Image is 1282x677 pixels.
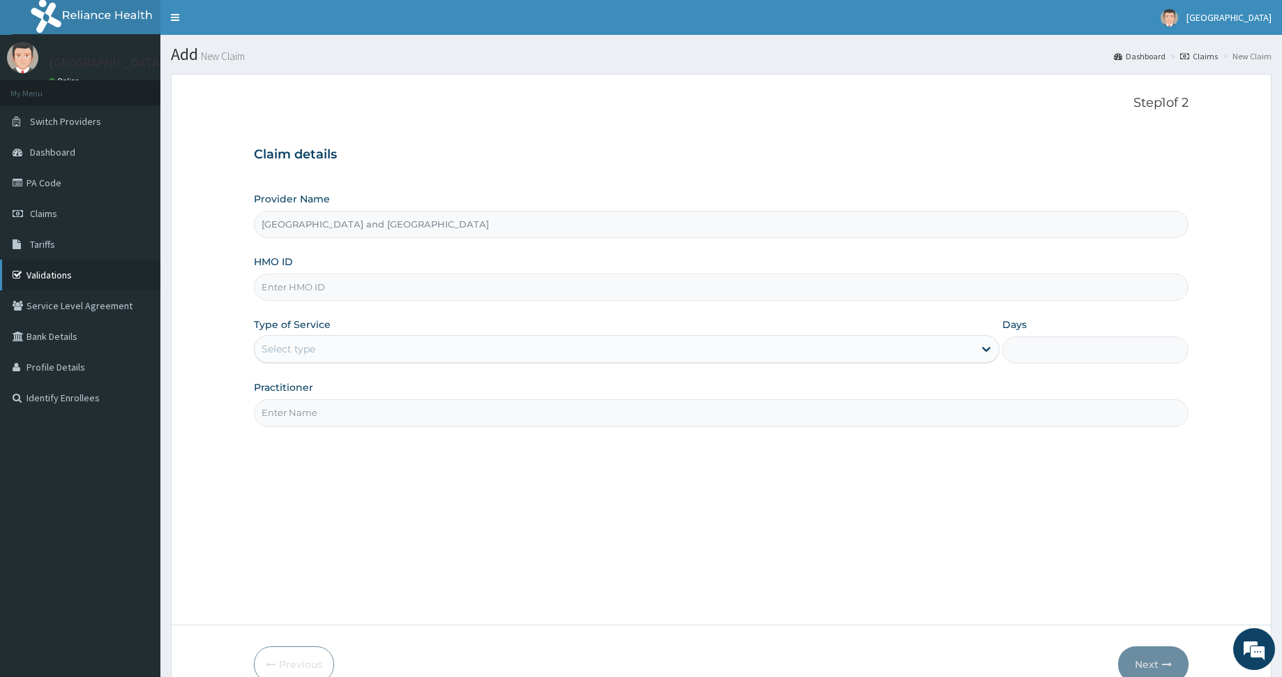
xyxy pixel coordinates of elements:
span: Claims [30,207,57,220]
li: New Claim [1219,50,1272,62]
label: HMO ID [254,255,293,269]
label: Practitioner [254,380,313,394]
div: Select type [262,342,315,356]
img: User Image [7,42,38,73]
p: [GEOGRAPHIC_DATA] [49,57,164,69]
div: Chat with us now [73,78,234,96]
label: Provider Name [254,192,330,206]
span: We're online! [81,176,193,317]
label: Type of Service [254,318,331,332]
span: Tariffs [30,238,55,251]
img: User Image [1161,9,1178,27]
img: d_794563401_company_1708531726252_794563401 [26,70,56,105]
h3: Claim details [254,147,1189,163]
small: New Claim [198,51,245,61]
h1: Add [171,45,1272,64]
p: Step 1 of 2 [254,96,1189,111]
div: Minimize live chat window [229,7,262,40]
a: Dashboard [1114,50,1166,62]
a: Online [49,76,82,86]
label: Days [1002,318,1027,332]
input: Enter Name [254,399,1189,426]
a: Claims [1180,50,1218,62]
span: Switch Providers [30,115,101,128]
textarea: Type your message and hit 'Enter' [7,381,266,430]
span: Dashboard [30,146,75,158]
span: [GEOGRAPHIC_DATA] [1186,11,1272,24]
input: Enter HMO ID [254,274,1189,301]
